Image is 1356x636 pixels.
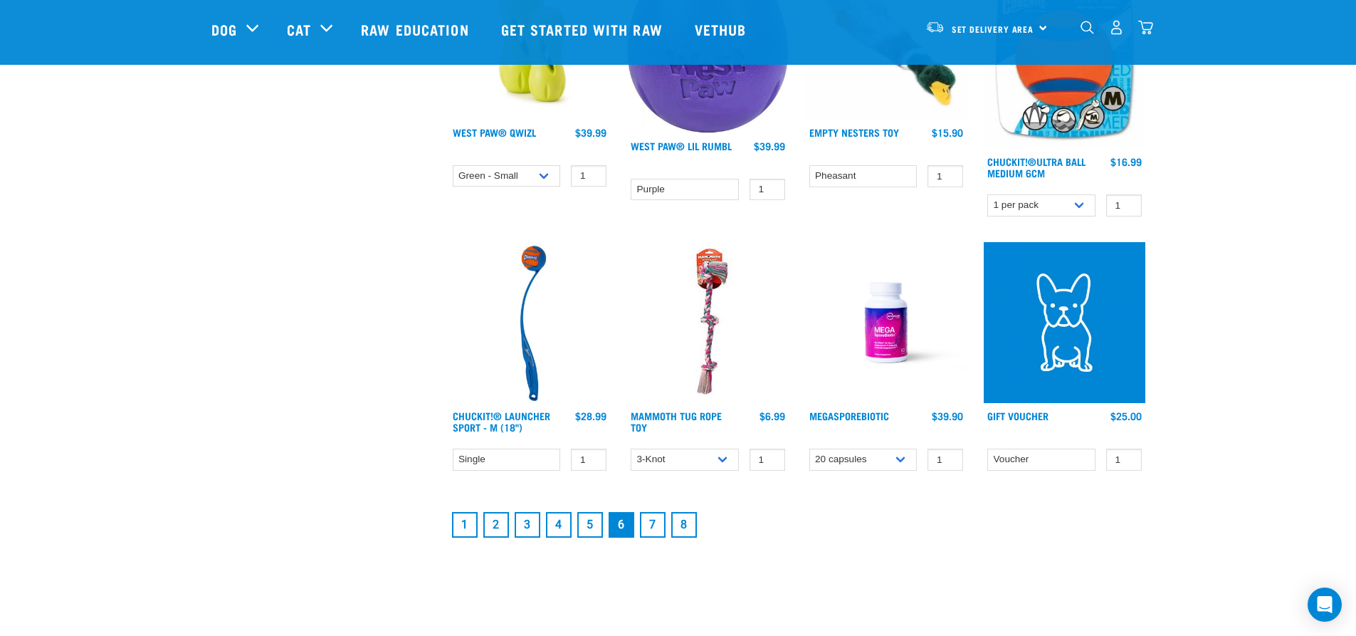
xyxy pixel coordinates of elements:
a: Goto page 8 [671,512,697,538]
img: home-icon@2x.png [1138,20,1153,35]
a: Raw Education [347,1,486,58]
div: $16.99 [1110,156,1142,167]
a: Mammoth Tug Rope Toy [631,413,722,429]
div: $39.90 [932,410,963,422]
a: West Paw® Qwizl [453,130,536,135]
a: Chuckit!® Launcher Sport - M (18") [453,413,550,429]
a: Page 6 [609,512,634,538]
img: home-icon-1@2x.png [1081,21,1094,34]
img: user.png [1109,20,1124,35]
img: van-moving.png [925,21,945,33]
div: Open Intercom Messenger [1308,588,1342,622]
nav: pagination [449,509,1145,541]
div: $15.90 [932,127,963,138]
a: Empty Nesters Toy [809,130,899,135]
img: 23 [984,242,1145,404]
a: MegaSporeBiotic [809,413,889,418]
input: 1 [927,165,963,187]
a: Dog [211,19,237,40]
input: 1 [750,179,785,201]
div: $28.99 [575,410,606,422]
input: 1 [571,449,606,471]
div: $25.00 [1110,410,1142,422]
a: Vethub [680,1,764,58]
input: 1 [1106,194,1142,217]
input: 1 [927,449,963,471]
a: Goto page 7 [640,512,666,538]
a: Get started with Raw [487,1,680,58]
div: $39.99 [754,140,785,152]
a: Goto page 3 [515,512,540,538]
a: Goto page 5 [577,512,603,538]
a: Chuckit!®Ultra Ball Medium 6cm [987,159,1086,175]
div: $39.99 [575,127,606,138]
a: Gift Voucher [987,413,1048,418]
a: Cat [287,19,311,40]
span: Set Delivery Area [952,26,1034,31]
a: Goto page 2 [483,512,509,538]
img: Raw Essentials Mega Spore Biotic Probiotic For Dogs [806,242,967,404]
a: West Paw® Lil Rumbl [631,143,732,148]
input: 1 [750,449,785,471]
a: Goto page 4 [546,512,572,538]
img: Bb5c5226 acd4 4c0e 81f5 c383e1e1d35b 1 35d3d51dffbaba34a78f507489e2669f [449,242,611,404]
a: Goto page 1 [452,512,478,538]
div: $6.99 [760,410,785,422]
img: Mammoth 3-Knot Tug [627,242,789,404]
input: 1 [571,165,606,187]
input: 1 [1106,449,1142,471]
